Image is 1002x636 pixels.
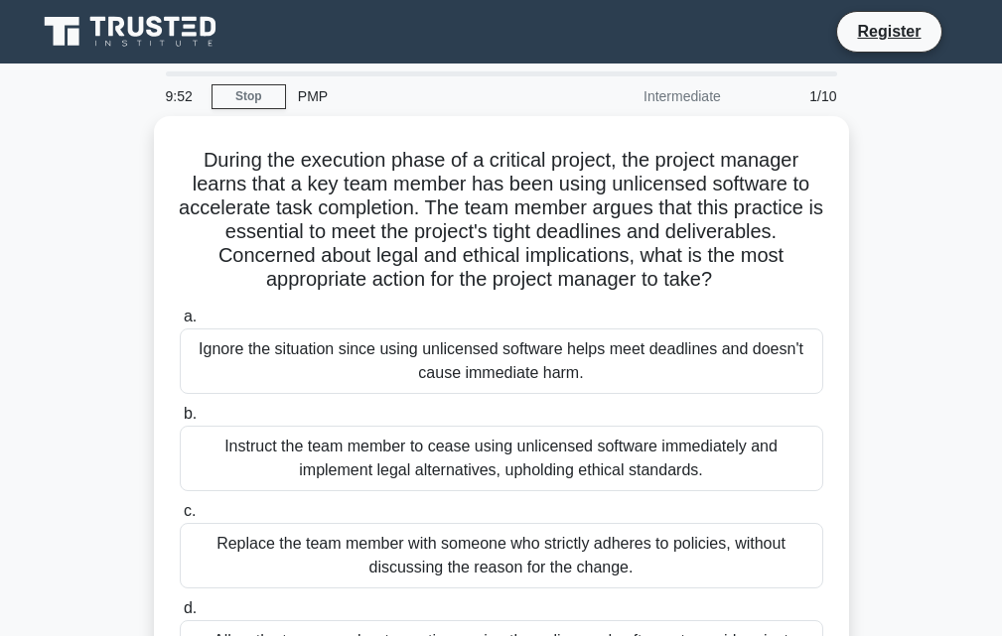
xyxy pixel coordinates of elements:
[845,19,932,44] a: Register
[212,84,286,109] a: Stop
[180,523,823,588] div: Replace the team member with someone who strictly adheres to policies, without discussing the rea...
[180,426,823,491] div: Instruct the team member to cease using unlicensed software immediately and implement legal alter...
[178,148,825,293] h5: During the execution phase of a critical project, the project manager learns that a key team memb...
[184,502,196,519] span: c.
[733,76,849,116] div: 1/10
[184,308,197,324] span: a.
[184,405,197,422] span: b.
[559,76,733,116] div: Intermediate
[184,599,197,616] span: d.
[180,328,823,394] div: Ignore the situation since using unlicensed software helps meet deadlines and doesn't cause immed...
[154,76,212,116] div: 9:52
[286,76,559,116] div: PMP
